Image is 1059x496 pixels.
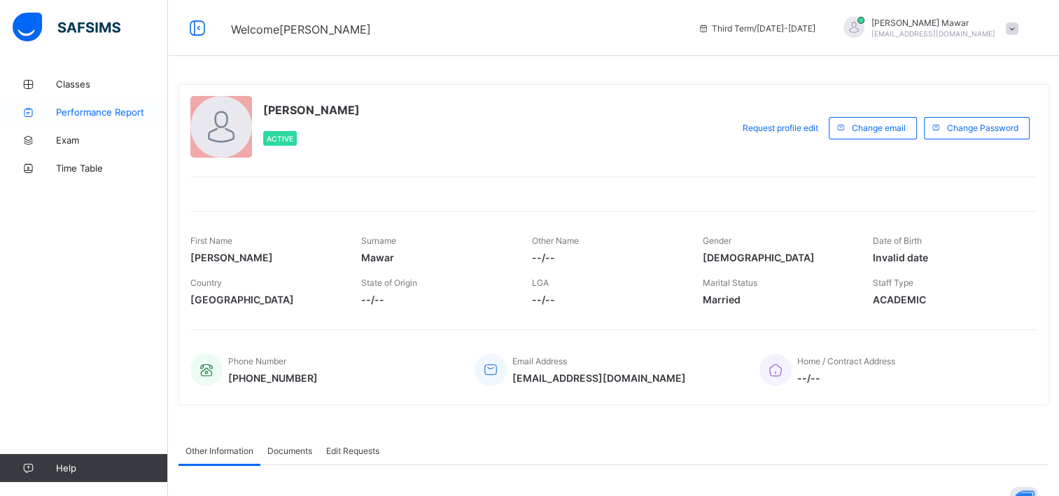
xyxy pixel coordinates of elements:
[228,372,318,384] span: [PHONE_NUMBER]
[702,235,731,246] span: Gender
[231,22,371,36] span: Welcome [PERSON_NAME]
[871,18,995,28] span: [PERSON_NAME] Mawar
[512,372,686,384] span: [EMAIL_ADDRESS][DOMAIN_NAME]
[797,372,895,384] span: --/--
[56,78,168,90] span: Classes
[512,356,567,366] span: Email Address
[267,135,293,143] span: Active
[190,294,340,305] span: [GEOGRAPHIC_DATA]
[873,252,1023,263] span: Invalid date
[228,356,286,366] span: Phone Number
[56,135,168,146] span: Exam
[743,123,818,133] span: Request profile edit
[190,235,232,246] span: First Name
[190,277,222,288] span: Country
[532,294,682,305] span: --/--
[326,446,379,456] span: Edit Requests
[13,13,120,42] img: safsims
[702,252,852,263] span: [DEMOGRAPHIC_DATA]
[267,446,312,456] span: Documents
[873,235,922,246] span: Date of Birth
[702,294,852,305] span: Married
[797,356,895,366] span: Home / Contract Address
[852,123,906,133] span: Change email
[698,23,815,34] span: session/term information
[56,106,168,118] span: Performance Report
[871,29,995,38] span: [EMAIL_ADDRESS][DOMAIN_NAME]
[702,277,757,288] span: Marital Status
[873,277,913,288] span: Staff Type
[532,277,549,288] span: LGA
[263,103,360,117] span: [PERSON_NAME]
[361,252,511,263] span: Mawar
[361,294,511,305] span: --/--
[829,17,1025,40] div: Hafiz AbdullahMawar
[1003,447,1045,489] button: Open asap
[56,462,167,474] span: Help
[532,252,682,263] span: --/--
[361,277,417,288] span: State of Origin
[361,235,396,246] span: Surname
[532,235,579,246] span: Other Name
[947,123,1018,133] span: Change Password
[190,252,340,263] span: [PERSON_NAME]
[873,294,1023,305] span: ACADEMIC
[185,446,253,456] span: Other Information
[56,163,168,174] span: Time Table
